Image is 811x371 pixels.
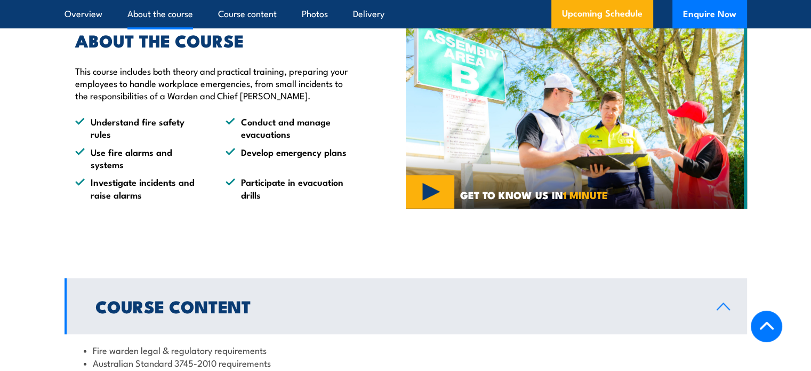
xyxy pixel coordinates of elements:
[75,65,357,102] p: This course includes both theory and practical training, preparing your employees to handle workp...
[84,357,728,369] li: Australian Standard 3745-2010 requirements
[563,187,608,202] strong: 1 MINUTE
[84,344,728,356] li: Fire warden legal & regulatory requirements
[65,278,747,334] a: Course Content
[75,115,206,140] li: Understand fire safety rules
[75,33,357,48] h2: ABOUT THE COURSE
[460,190,608,200] span: GET TO KNOW US IN
[226,146,357,171] li: Develop emergency plans
[75,176,206,201] li: Investigate incidents and raise alarms
[406,25,747,209] img: Fire Warden and Chief Fire Warden Training
[226,115,357,140] li: Conduct and manage evacuations
[75,146,206,171] li: Use fire alarms and systems
[95,298,700,313] h2: Course Content
[226,176,357,201] li: Participate in evacuation drills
